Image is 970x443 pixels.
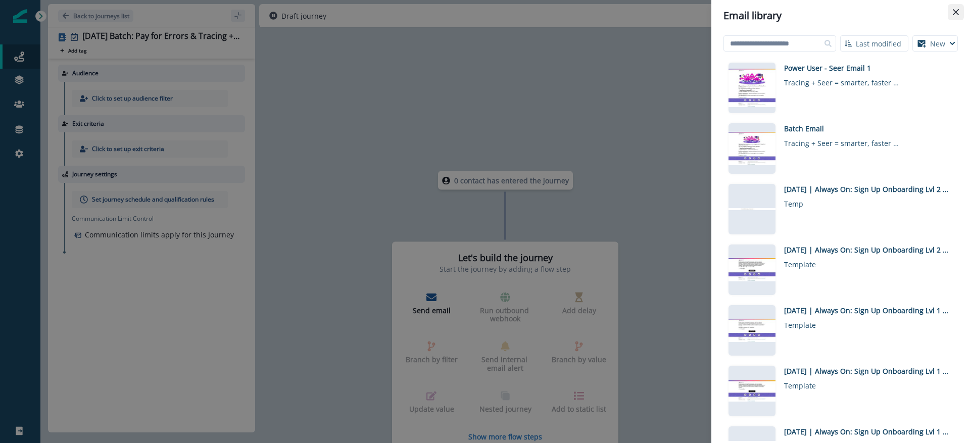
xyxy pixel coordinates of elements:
[784,63,951,73] div: Power User - Seer Email 1
[784,316,900,330] div: Template
[784,134,900,149] div: Tracing + Seer = smarter, faster fixes
[784,426,951,437] div: [DATE] | Always On: Sign Up Onboarding Lvl 1 Some Errors Email 1
[784,305,951,316] div: [DATE] | Always On: Sign Up Onboarding Lvl 1 No Errors Email 1
[784,194,900,209] div: Temp
[784,255,900,270] div: Template
[784,244,951,255] div: [DATE] | Always On: Sign Up Onboarding Lvl 2 ES < 5 Email 1
[784,366,951,376] div: [DATE] | Always On: Sign Up Onboarding Lvl 1 Some Errors Email 2
[784,376,900,391] div: Template
[784,123,951,134] div: Batch Email
[784,184,951,194] div: [DATE] | Always On: Sign Up Onboarding Lvl 2 ES < 5 Email 2
[912,35,958,52] button: New
[948,4,964,20] button: Close
[723,8,958,23] div: Email library
[784,73,900,88] div: Tracing + Seer = smarter, faster fixes
[840,35,908,52] button: Last modified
